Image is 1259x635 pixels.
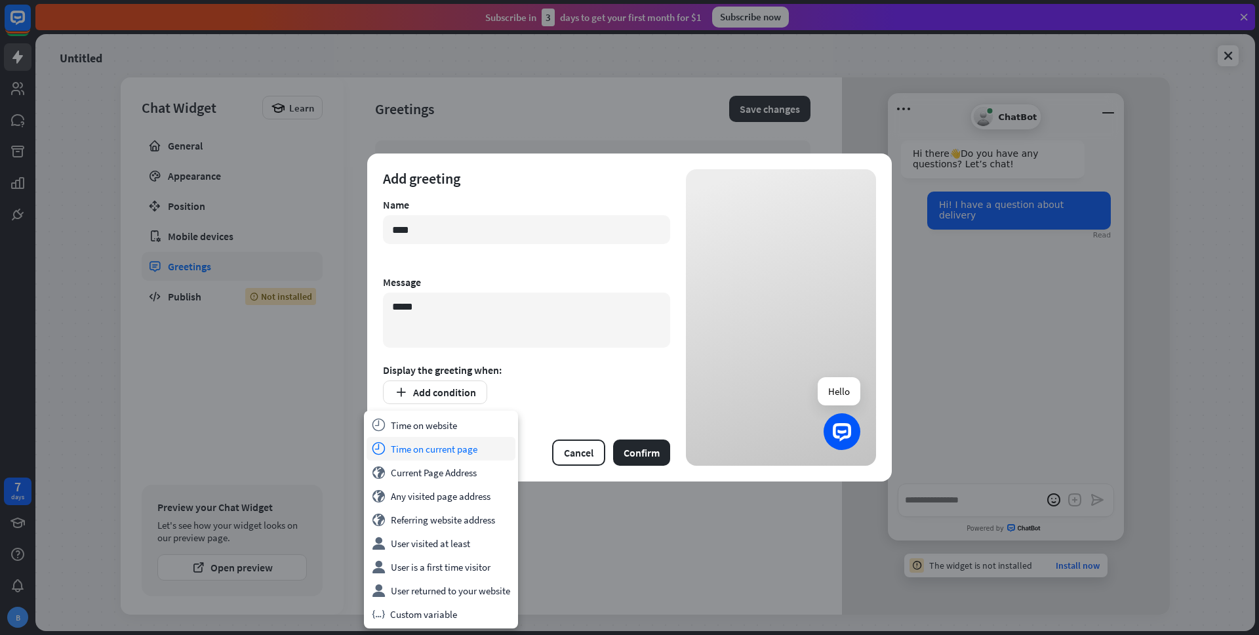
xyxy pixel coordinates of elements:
[367,531,515,555] div: User visited at least
[367,579,515,602] div: User returned to your website
[10,5,50,45] button: Open LiveChat chat widget
[367,413,515,437] div: Time on website
[372,489,386,502] i: globe
[372,513,386,526] i: globe
[552,440,605,466] button: Cancel
[367,508,515,531] div: Referring website address
[383,276,670,289] div: Message
[383,363,670,377] div: Display the greeting when:
[372,537,386,550] i: user
[372,560,386,573] i: user
[372,466,386,479] i: globe
[372,584,386,597] i: user
[383,380,487,404] button: Add condition
[367,461,515,484] div: Current Page Address
[383,169,670,188] div: Add greeting
[367,555,515,579] div: User is a first time visitor
[372,419,386,432] i: time
[613,440,670,466] button: Confirm
[818,377,860,405] div: Hello
[367,484,515,508] div: Any visited page address
[383,198,670,211] div: Name
[372,442,386,455] i: time
[367,602,515,626] div: Custom variable
[367,437,515,461] div: Time on current page
[372,607,385,621] i: variable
